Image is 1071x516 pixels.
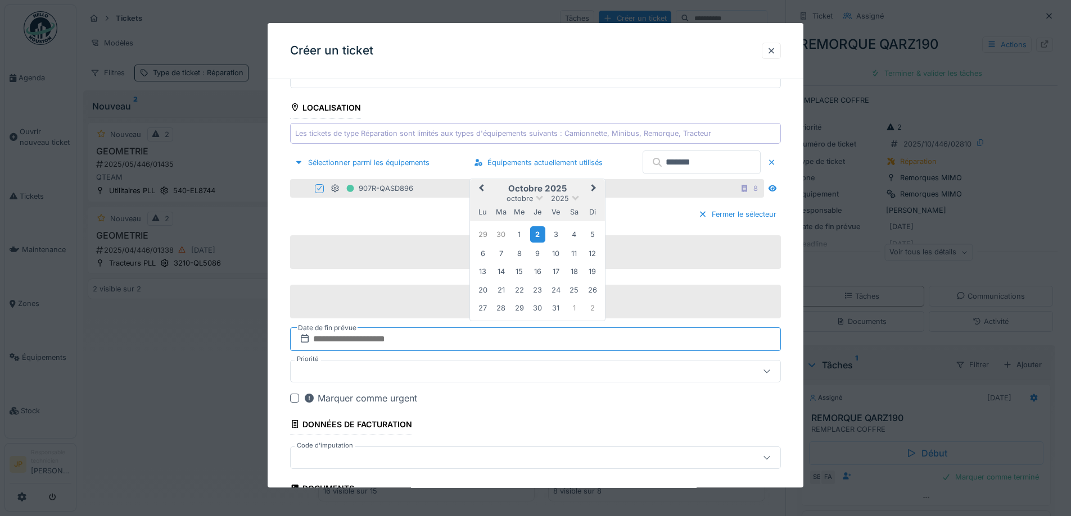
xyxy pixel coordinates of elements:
[475,300,490,316] div: Choose lundi 27 octobre 2025
[471,180,489,198] button: Previous Month
[548,264,563,280] div: Choose vendredi 17 octobre 2025
[548,300,563,316] div: Choose vendredi 31 octobre 2025
[548,205,563,220] div: vendredi
[290,44,373,58] h3: Créer un ticket
[512,300,527,316] div: Choose mercredi 29 octobre 2025
[507,194,533,203] span: octobre
[585,227,600,243] div: Choose dimanche 5 octobre 2025
[530,227,545,243] div: Choose jeudi 2 octobre 2025
[295,128,711,139] div: Les tickets de type Réparation sont limités aux types d'équipements suivants : Camionnette, Minib...
[469,155,607,170] div: Équipements actuellement utilisés
[512,205,527,220] div: mercredi
[290,416,412,435] div: Données de facturation
[494,227,509,243] div: Choose mardi 30 septembre 2025
[475,282,490,298] div: Choose lundi 20 octobre 2025
[290,480,354,499] div: Documents
[567,282,582,298] div: Choose samedi 25 octobre 2025
[512,264,527,280] div: Choose mercredi 15 octobre 2025
[290,155,434,170] div: Sélectionner parmi les équipements
[512,227,527,243] div: Choose mercredi 1 octobre 2025
[567,246,582,261] div: Choose samedi 11 octobre 2025
[494,282,509,298] div: Choose mardi 21 octobre 2025
[585,205,600,220] div: dimanche
[494,264,509,280] div: Choose mardi 14 octobre 2025
[512,282,527,298] div: Choose mercredi 22 octobre 2025
[530,300,545,316] div: Choose jeudi 30 octobre 2025
[295,354,321,364] label: Priorité
[585,264,600,280] div: Choose dimanche 19 octobre 2025
[475,205,490,220] div: lundi
[585,282,600,298] div: Choose dimanche 26 octobre 2025
[512,246,527,261] div: Choose mercredi 8 octobre 2025
[586,180,604,198] button: Next Month
[331,181,413,195] div: 907R-QASD896
[548,282,563,298] div: Choose vendredi 24 octobre 2025
[475,246,490,261] div: Choose lundi 6 octobre 2025
[753,183,758,194] div: 8
[585,246,600,261] div: Choose dimanche 12 octobre 2025
[494,300,509,316] div: Choose mardi 28 octobre 2025
[494,246,509,261] div: Choose mardi 7 octobre 2025
[475,227,490,243] div: Choose lundi 29 septembre 2025
[567,300,582,316] div: Choose samedi 1 novembre 2025
[475,264,490,280] div: Choose lundi 13 octobre 2025
[530,282,545,298] div: Choose jeudi 23 octobre 2025
[474,225,602,317] div: Month octobre, 2025
[530,205,545,220] div: jeudi
[548,227,563,243] div: Choose vendredi 3 octobre 2025
[567,264,582,280] div: Choose samedi 18 octobre 2025
[530,246,545,261] div: Choose jeudi 9 octobre 2025
[567,227,582,243] div: Choose samedi 4 octobre 2025
[567,205,582,220] div: samedi
[585,300,600,316] div: Choose dimanche 2 novembre 2025
[494,205,509,220] div: mardi
[304,391,417,405] div: Marquer comme urgent
[530,264,545,280] div: Choose jeudi 16 octobre 2025
[470,184,605,194] h2: octobre 2025
[297,322,358,334] label: Date de fin prévue
[548,246,563,261] div: Choose vendredi 10 octobre 2025
[694,207,781,222] div: Fermer le sélecteur
[290,99,361,118] div: Localisation
[551,194,569,203] span: 2025
[295,441,355,450] label: Code d'imputation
